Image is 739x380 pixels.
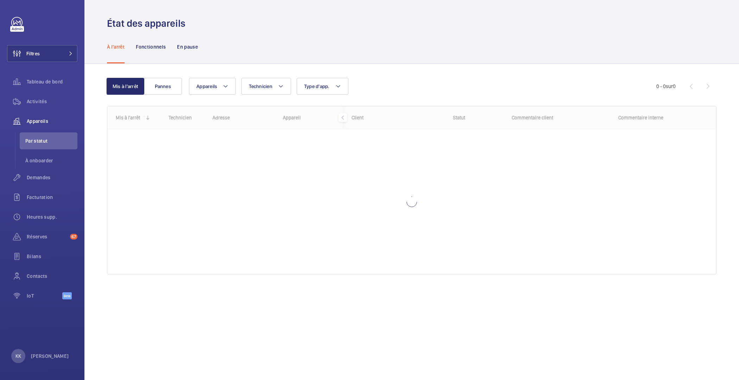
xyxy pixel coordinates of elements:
[27,213,77,220] span: Heures supp.
[666,83,673,89] span: sur
[107,43,125,50] p: À l'arrêt
[27,292,62,299] span: IoT
[27,98,77,105] span: Activités
[241,78,291,95] button: Technicien
[144,78,182,95] button: Pannes
[177,43,198,50] p: En pause
[62,292,72,299] span: Beta
[136,43,166,50] p: Fonctionnels
[297,78,348,95] button: Type d'app.
[70,234,77,239] span: 67
[27,194,77,201] span: Facturation
[31,353,69,360] p: [PERSON_NAME]
[107,17,190,30] h1: État des appareils
[249,83,272,89] span: Technicien
[304,83,330,89] span: Type d'app.
[189,78,236,95] button: Appareils
[27,78,77,85] span: Tableau de bord
[196,83,217,89] span: Appareils
[27,118,77,125] span: Appareils
[656,84,676,89] span: 0 - 0 0
[27,273,77,280] span: Contacts
[7,45,77,62] button: Filtres
[27,174,77,181] span: Demandes
[27,233,67,240] span: Réserves
[106,78,144,95] button: Mis à l'arrêt
[26,50,40,57] span: Filtres
[25,157,77,164] span: À onboarder
[15,353,21,360] p: KK
[27,253,77,260] span: Bilans
[25,137,77,144] span: Par statut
